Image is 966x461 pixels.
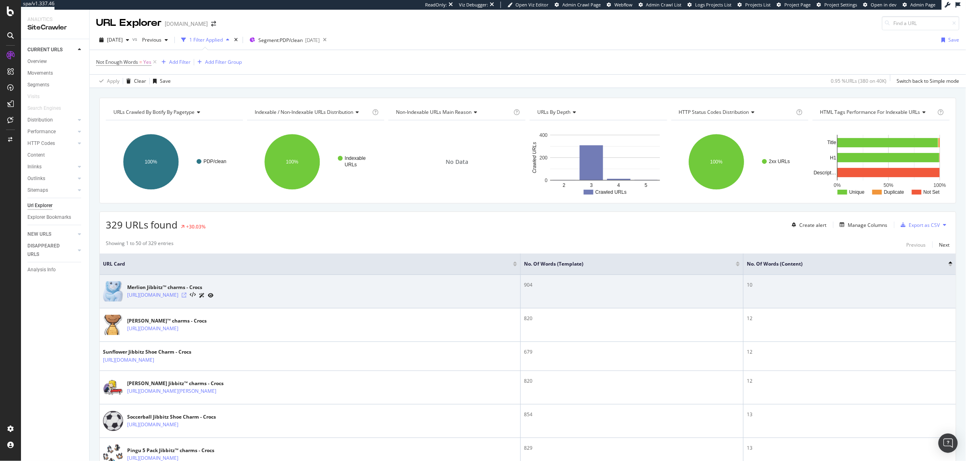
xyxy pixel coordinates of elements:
div: Sitemaps [27,186,48,195]
span: Webflow [614,2,633,8]
span: Segment: PDP/clean [258,37,303,44]
span: Open Viz Editor [515,2,549,8]
a: [URL][DOMAIN_NAME][PERSON_NAME] [127,387,216,395]
text: 0% [834,182,841,188]
a: Url Explorer [27,201,84,210]
div: A chart. [106,127,243,197]
div: HTTP Codes [27,139,55,148]
div: Visits [27,92,40,101]
div: Inlinks [27,163,42,171]
a: Admin Crawl Page [555,2,601,8]
span: No Data [446,158,468,166]
a: Performance [27,128,75,136]
div: Merlion Jibbitz™ charms - Crocs [127,284,214,291]
img: main image [103,277,123,306]
span: URL Card [103,260,511,268]
div: A chart. [671,127,809,197]
text: Title [828,140,837,145]
div: 12 [747,377,953,385]
button: Add Filter [158,57,191,67]
div: Analytics [27,16,83,23]
div: Sunflower Jibbitz Shoe Charm - Crocs [103,348,191,356]
button: Clear [123,75,146,88]
h4: URLs Crawled By Botify By pagetype [112,106,236,119]
text: Crawled URLs [532,142,538,173]
a: Outlinks [27,174,75,183]
div: Overview [27,57,47,66]
div: Segments [27,81,49,89]
svg: A chart. [813,127,950,197]
text: Duplicate [884,189,904,195]
div: 13 [747,411,953,418]
div: Add Filter Group [205,59,242,65]
div: Movements [27,69,53,78]
text: 400 [540,132,548,138]
text: 3 [590,182,593,188]
a: [URL][DOMAIN_NAME] [127,421,178,429]
div: Distribution [27,116,53,124]
span: = [139,59,142,65]
div: Explorer Bookmarks [27,213,71,222]
button: View HTML Source [190,292,196,298]
a: Logs Projects List [688,2,732,8]
div: Clear [134,78,146,84]
div: Soccerball Jibbitz Shoe Charm - Crocs [127,413,216,421]
button: Switch back to Simple mode [894,75,960,88]
a: Webflow [607,2,633,8]
div: [PERSON_NAME] Jibbitz™ charms - Crocs [127,380,251,387]
text: 100% [710,159,723,165]
a: DISAPPEARED URLS [27,242,75,259]
div: 829 [524,444,740,452]
a: HTTP Codes [27,139,75,148]
a: Open in dev [863,2,897,8]
div: 12 [747,348,953,356]
div: Outlinks [27,174,45,183]
text: 2xx URLs [769,159,790,164]
div: Create alert [800,222,827,228]
button: [DATE] [96,34,132,46]
a: Open Viz Editor [507,2,549,8]
a: AI Url Details [199,291,205,300]
span: Admin Crawl Page [562,2,601,8]
span: Admin Crawl List [646,2,682,8]
span: HTML Tags Performance for Indexable URLs [820,109,920,115]
a: Projects List [738,2,771,8]
div: Open Intercom Messenger [939,434,958,453]
div: SiteCrawler [27,23,83,32]
input: Find a URL [882,16,960,30]
text: 100% [145,159,157,165]
span: Admin Page [911,2,936,8]
div: 12 [747,315,953,322]
div: [DATE] [305,37,320,44]
div: Showing 1 to 50 of 329 entries [106,240,174,249]
div: Analysis Info [27,266,56,274]
span: Projects List [746,2,771,8]
a: Segments [27,81,84,89]
div: times [233,36,239,44]
div: 679 [524,348,740,356]
div: 820 [524,315,740,322]
span: URLs Crawled By Botify By pagetype [113,109,195,115]
svg: A chart. [247,127,384,197]
div: Switch back to Simple mode [897,78,960,84]
text: H1 [830,155,836,161]
a: Overview [27,57,84,66]
button: Export as CSV [898,218,940,231]
div: CURRENT URLS [27,46,63,54]
img: main image [103,411,123,431]
text: Unique [849,189,865,195]
div: Viz Debugger: [459,2,488,8]
text: PDP/clean [203,159,226,164]
div: Performance [27,128,56,136]
a: Content [27,151,84,159]
h4: Indexable / Non-Indexable URLs Distribution [253,106,371,119]
div: Content [27,151,45,159]
span: No. of Words (Template) [524,260,724,268]
text: 200 [540,155,548,161]
div: 10 [747,281,953,289]
text: 100% [934,182,946,188]
div: A chart. [530,127,667,197]
div: 1 Filter Applied [189,36,223,43]
a: Project Settings [817,2,857,8]
span: Not Enough Words [96,59,138,65]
